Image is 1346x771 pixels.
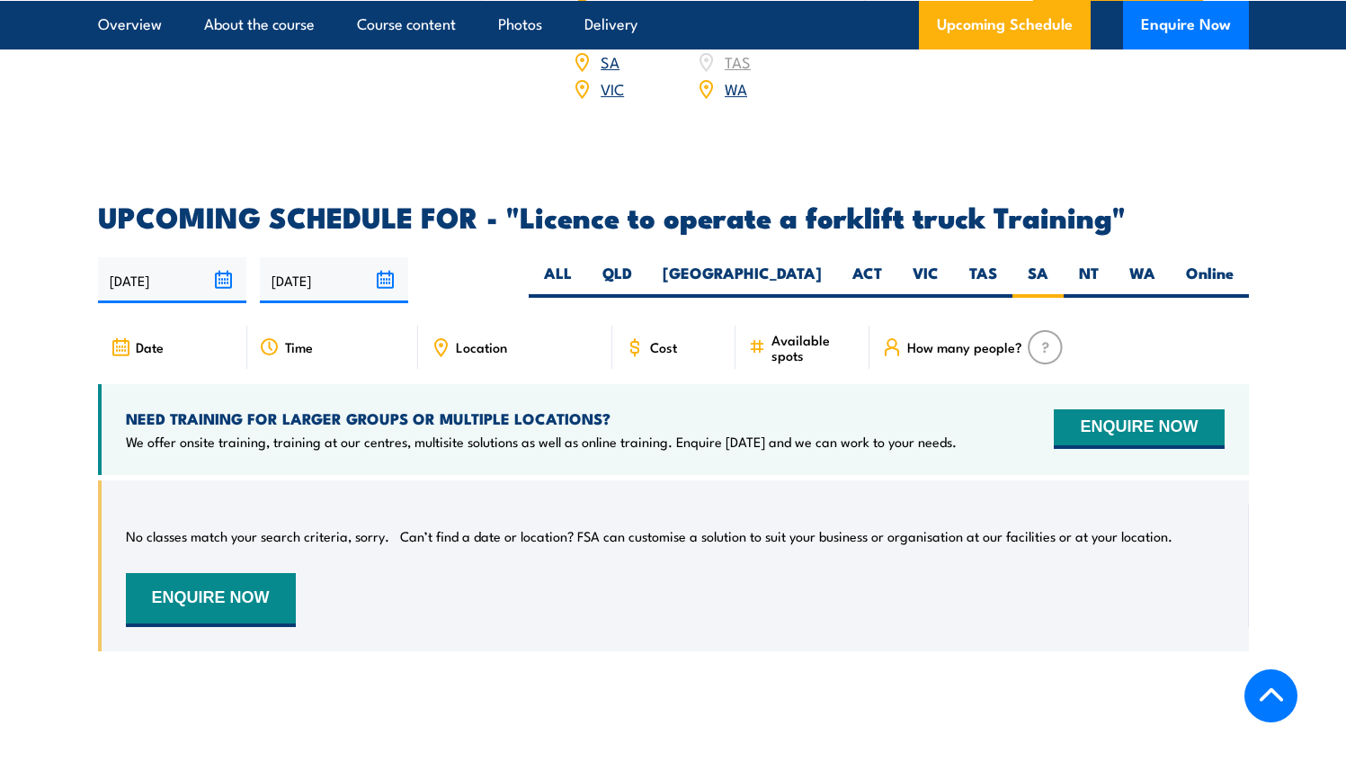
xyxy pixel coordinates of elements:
a: VIC [601,77,624,99]
p: Can’t find a date or location? FSA can customise a solution to suit your business or organisation... [400,527,1172,545]
button: ENQUIRE NOW [1054,409,1224,449]
label: VIC [897,263,954,298]
label: WA [1114,263,1171,298]
span: Date [136,339,164,354]
label: QLD [587,263,647,298]
span: Available spots [771,332,857,363]
label: ACT [837,263,897,298]
a: WA [725,77,747,99]
span: Location [456,339,507,354]
span: Time [285,339,313,354]
label: TAS [954,263,1012,298]
a: SA [601,50,620,72]
label: SA [1012,263,1064,298]
p: No classes match your search criteria, sorry. [126,527,389,545]
p: We offer onsite training, training at our centres, multisite solutions as well as online training... [126,433,957,451]
h4: NEED TRAINING FOR LARGER GROUPS OR MULTIPLE LOCATIONS? [126,408,957,428]
input: To date [260,257,408,303]
h2: UPCOMING SCHEDULE FOR - "Licence to operate a forklift truck Training" [98,203,1249,229]
label: NT [1064,263,1114,298]
label: Online [1171,263,1249,298]
label: ALL [529,263,587,298]
span: How many people? [907,339,1022,354]
button: ENQUIRE NOW [126,573,296,627]
input: From date [98,257,246,303]
span: Cost [650,339,677,354]
label: [GEOGRAPHIC_DATA] [647,263,837,298]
